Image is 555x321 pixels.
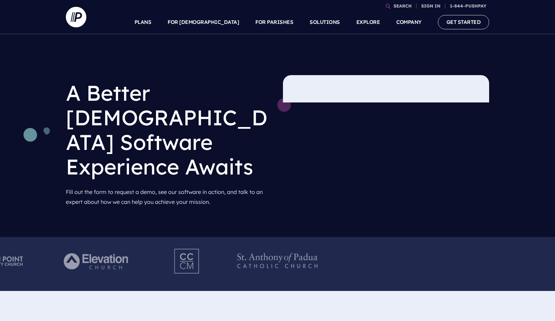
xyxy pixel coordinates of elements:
[438,15,489,29] a: GET STARTED
[396,10,422,34] a: COMPANY
[230,242,324,280] img: Pushpay_Logo__StAnthony
[50,242,144,280] img: Pushpay_Logo__Elevation
[66,184,272,210] p: Fill out the form to request a demo, see our software in action, and talk to an expert about how ...
[255,10,293,34] a: FOR PARISHES
[310,10,340,34] a: SOLUTIONS
[168,10,239,34] a: FOR [DEMOGRAPHIC_DATA]
[160,242,214,280] img: Pushpay_Logo__CCM
[66,75,272,184] h1: A Better [DEMOGRAPHIC_DATA] Software Experience Awaits
[134,10,152,34] a: PLANS
[356,10,380,34] a: EXPLORE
